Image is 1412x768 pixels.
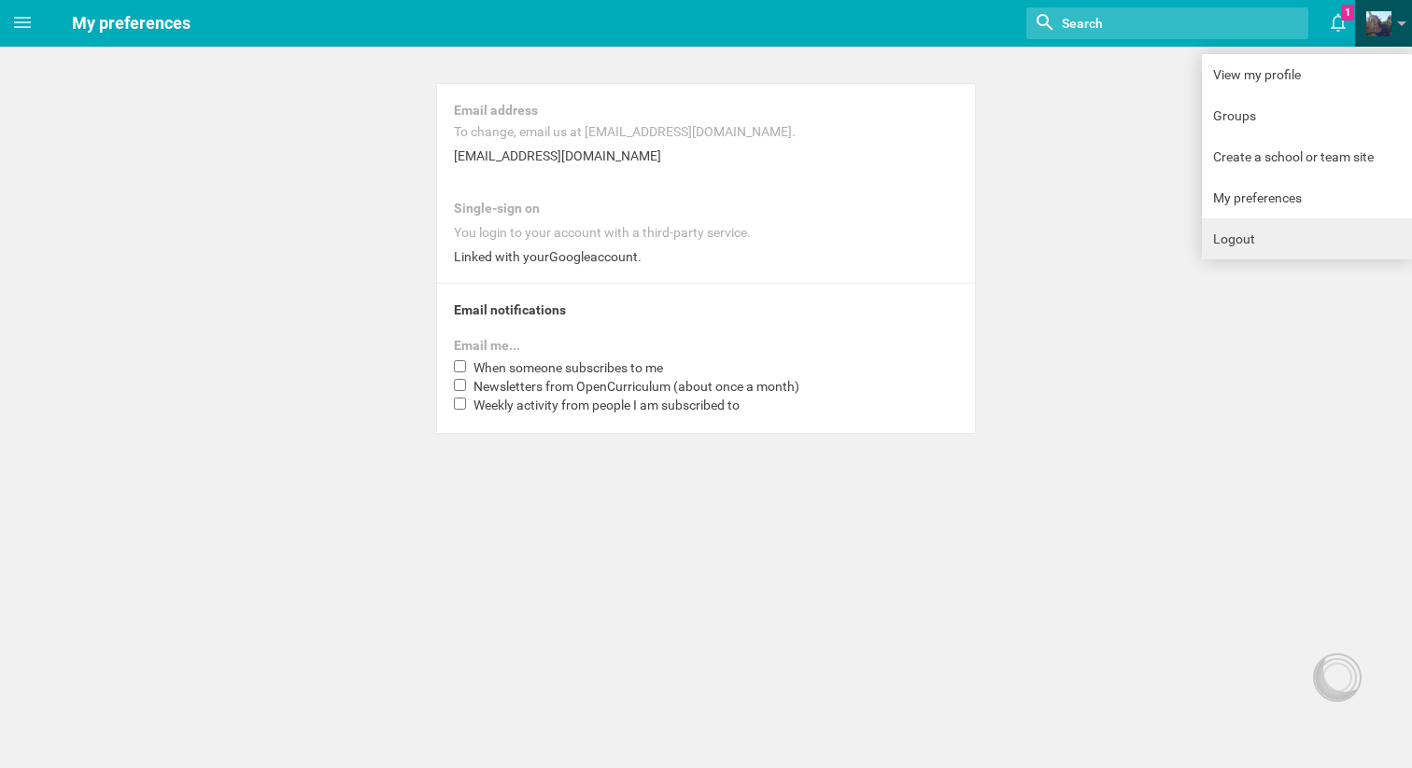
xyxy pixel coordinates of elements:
[454,223,958,242] div: You login to your account with a third-party service.
[473,398,740,412] span: Weekly activity from people I am subscribed to
[454,122,958,141] div: To change, email us at [EMAIL_ADDRESS][DOMAIN_NAME].
[454,379,466,391] input: Newsletters from OpenCurriculum (about once a month)
[454,101,958,119] div: Email address
[454,147,958,165] div: [EMAIL_ADDRESS][DOMAIN_NAME]
[473,379,799,394] span: Newsletters from OpenCurriculum (about once a month)
[454,398,466,410] input: Weekly activity from people I am subscribed to
[437,284,975,319] div: Email notifications
[72,13,191,33] span: My preferences
[1060,11,1229,35] input: Search
[454,360,466,372] input: When someone subscribes to me
[454,199,958,217] div: Single-sign on
[454,247,958,266] div: Linked with your Google account.
[454,336,958,355] div: Email me...
[473,360,663,375] span: When someone subscribes to me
